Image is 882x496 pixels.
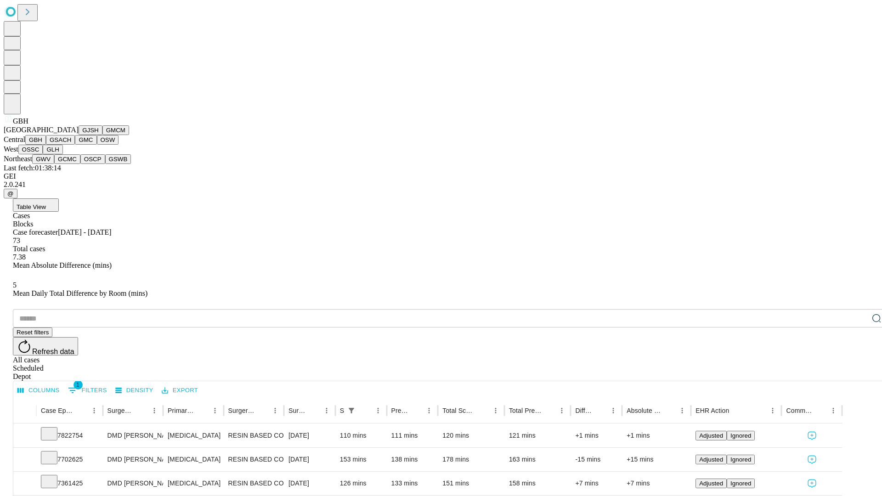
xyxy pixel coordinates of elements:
[196,404,209,417] button: Sort
[75,404,88,417] button: Sort
[32,348,74,355] span: Refresh data
[509,448,566,471] div: 163 mins
[288,407,306,414] div: Surgery Date
[627,407,662,414] div: Absolute Difference
[107,407,134,414] div: Surgeon Name
[509,407,542,414] div: Total Predicted Duration
[288,448,331,471] div: [DATE]
[391,472,434,495] div: 133 mins
[88,404,101,417] button: Menu
[80,154,105,164] button: OSCP
[18,428,32,444] button: Expand
[17,203,46,210] span: Table View
[730,456,751,463] span: Ignored
[13,281,17,289] span: 5
[509,424,566,447] div: 121 mins
[168,424,219,447] div: [MEDICAL_DATA]
[695,407,729,414] div: EHR Action
[13,198,59,212] button: Table View
[17,329,49,336] span: Reset filters
[13,117,28,125] span: GBH
[32,154,54,164] button: GWV
[814,404,827,417] button: Sort
[307,404,320,417] button: Sort
[13,237,20,244] span: 73
[168,448,219,471] div: [MEDICAL_DATA]
[489,404,502,417] button: Menu
[13,261,112,269] span: Mean Absolute Difference (mins)
[269,404,282,417] button: Menu
[509,472,566,495] div: 158 mins
[391,448,434,471] div: 138 mins
[54,154,80,164] button: GCMC
[727,479,755,488] button: Ignored
[442,472,500,495] div: 151 mins
[4,180,878,189] div: 2.0.241
[423,404,435,417] button: Menu
[46,135,75,145] button: GSACH
[575,448,617,471] div: -15 mins
[340,448,382,471] div: 153 mins
[4,145,18,153] span: West
[695,455,727,464] button: Adjusted
[58,228,111,236] span: [DATE] - [DATE]
[730,432,751,439] span: Ignored
[105,154,131,164] button: GSWB
[148,404,161,417] button: Menu
[442,448,500,471] div: 178 mins
[340,472,382,495] div: 126 mins
[695,431,727,440] button: Adjusted
[288,424,331,447] div: [DATE]
[575,424,617,447] div: +1 mins
[4,126,79,134] span: [GEOGRAPHIC_DATA]
[228,448,279,471] div: RESIN BASED COMPOSITE 3 SURFACES, POSTERIOR
[135,404,148,417] button: Sort
[228,472,279,495] div: RESIN BASED COMPOSITE 2 SURFACES, POSTERIOR
[695,479,727,488] button: Adjusted
[13,289,147,297] span: Mean Daily Total Difference by Room (mins)
[442,407,475,414] div: Total Scheduled Duration
[555,404,568,417] button: Menu
[7,190,14,197] span: @
[102,125,129,135] button: GMCM
[4,189,17,198] button: @
[75,135,96,145] button: GMC
[168,407,194,414] div: Primary Service
[13,245,45,253] span: Total cases
[41,424,98,447] div: 7822754
[113,383,156,398] button: Density
[676,404,689,417] button: Menu
[4,172,878,180] div: GEI
[256,404,269,417] button: Sort
[727,431,755,440] button: Ignored
[18,145,43,154] button: OSSC
[4,164,61,172] span: Last fetch: 01:38:14
[97,135,119,145] button: OSW
[107,424,158,447] div: DMD [PERSON_NAME] [PERSON_NAME]
[627,424,686,447] div: +1 mins
[476,404,489,417] button: Sort
[340,407,344,414] div: Scheduled In Room Duration
[107,448,158,471] div: DMD [PERSON_NAME] [PERSON_NAME]
[699,480,723,487] span: Adjusted
[43,145,62,154] button: GLH
[727,455,755,464] button: Ignored
[359,404,372,417] button: Sort
[18,476,32,492] button: Expand
[627,448,686,471] div: +15 mins
[4,155,32,163] span: Northeast
[107,472,158,495] div: DMD [PERSON_NAME] [PERSON_NAME]
[228,407,255,414] div: Surgery Name
[410,404,423,417] button: Sort
[320,404,333,417] button: Menu
[827,404,840,417] button: Menu
[159,383,200,398] button: Export
[575,472,617,495] div: +7 mins
[15,383,62,398] button: Select columns
[699,432,723,439] span: Adjusted
[345,404,358,417] div: 1 active filter
[627,472,686,495] div: +7 mins
[699,456,723,463] span: Adjusted
[340,424,382,447] div: 110 mins
[228,424,279,447] div: RESIN BASED COMPOSITE 1 SURFACE, POSTERIOR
